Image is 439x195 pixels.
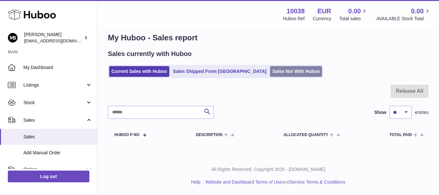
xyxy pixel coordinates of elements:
[171,66,269,77] a: Sales Shipped From [GEOGRAPHIC_DATA]
[339,16,368,22] span: Total sales
[23,134,92,140] span: Sales
[203,179,345,185] li: and
[114,133,139,137] span: Huboo P no
[23,150,92,156] span: Add Manual Order
[270,66,322,77] a: Sales Not With Huboo
[108,49,192,58] h2: Sales currently with Huboo
[23,100,85,106] span: Stock
[23,64,92,71] span: My Dashboard
[23,166,85,173] span: Orders
[415,109,429,116] span: entries
[348,7,361,16] span: 0.00
[317,7,331,16] strong: EUR
[287,7,305,16] strong: 10038
[205,179,282,185] a: Website and Dashboard Terms of Use
[376,16,431,22] span: AVAILABLE Stock Total
[23,117,85,123] span: Sales
[313,16,331,22] div: Currency
[24,38,96,43] span: [EMAIL_ADDRESS][DOMAIN_NAME]
[109,66,169,77] a: Current Sales with Huboo
[23,82,85,88] span: Listings
[389,133,412,137] span: Total paid
[283,133,328,137] span: ALLOCATED Quantity
[411,7,424,16] span: 0.00
[108,33,429,43] h1: My Huboo - Sales report
[196,133,223,137] span: Description
[8,33,18,43] img: hi@margotbardot.com
[339,7,368,22] a: 0.00 Total sales
[103,166,434,173] p: All Rights Reserved. Copyright 2025 - [DOMAIN_NAME]
[376,7,431,22] a: 0.00 AVAILABLE Stock Total
[24,32,83,44] div: [PERSON_NAME]
[290,179,345,185] a: Service Terms & Conditions
[8,171,89,182] a: Log out
[283,16,305,22] div: Huboo Ref
[374,109,386,116] label: Show
[191,179,200,185] a: Help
